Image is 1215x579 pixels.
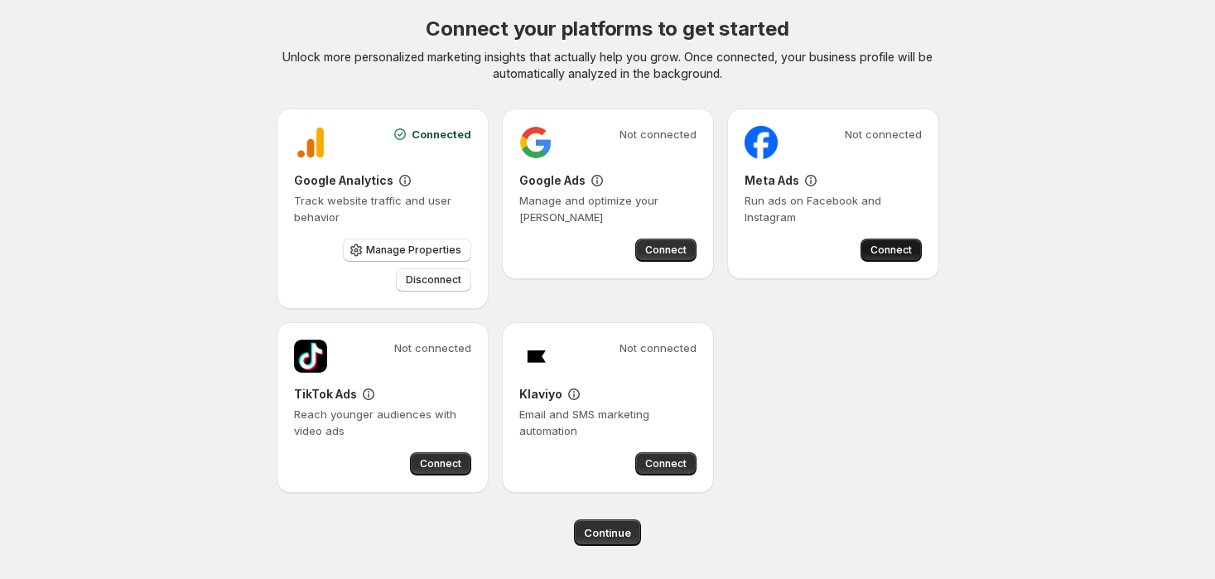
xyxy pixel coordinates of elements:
[745,126,778,159] img: Meta Ads logo
[396,268,471,292] button: Disconnect
[620,126,697,142] span: Not connected
[394,340,471,356] span: Not connected
[410,452,471,475] button: Connect
[412,126,471,142] span: Connected
[845,126,922,142] span: Not connected
[584,524,631,541] span: Continue
[519,126,552,159] img: Google Ads logo
[343,239,471,262] button: Manage Properties
[519,172,586,189] h3: Google Ads
[277,49,939,82] p: Unlock more personalized marketing insights that actually help you grow. Once connected, your bus...
[635,452,697,475] button: Connect
[294,126,327,159] img: Google Analytics logo
[745,172,799,189] h3: Meta Ads
[635,239,697,262] button: Connect
[620,340,697,356] span: Not connected
[426,16,789,42] h2: Connect your platforms to get started
[861,239,922,262] button: Connect
[406,273,461,287] span: Disconnect
[574,519,641,546] button: Continue
[645,244,687,257] span: Connect
[519,340,552,373] img: Klaviyo logo
[294,340,327,373] img: TikTok Ads logo
[366,244,461,257] span: Manage Properties
[519,406,697,439] p: Email and SMS marketing automation
[519,192,697,225] p: Manage and optimize your [PERSON_NAME]
[645,457,687,470] span: Connect
[745,192,922,225] p: Run ads on Facebook and Instagram
[294,172,393,189] h3: Google Analytics
[294,386,357,403] h3: TikTok Ads
[420,457,461,470] span: Connect
[870,244,912,257] span: Connect
[294,406,471,439] p: Reach younger audiences with video ads
[294,192,471,225] p: Track website traffic and user behavior
[519,386,562,403] h3: Klaviyo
